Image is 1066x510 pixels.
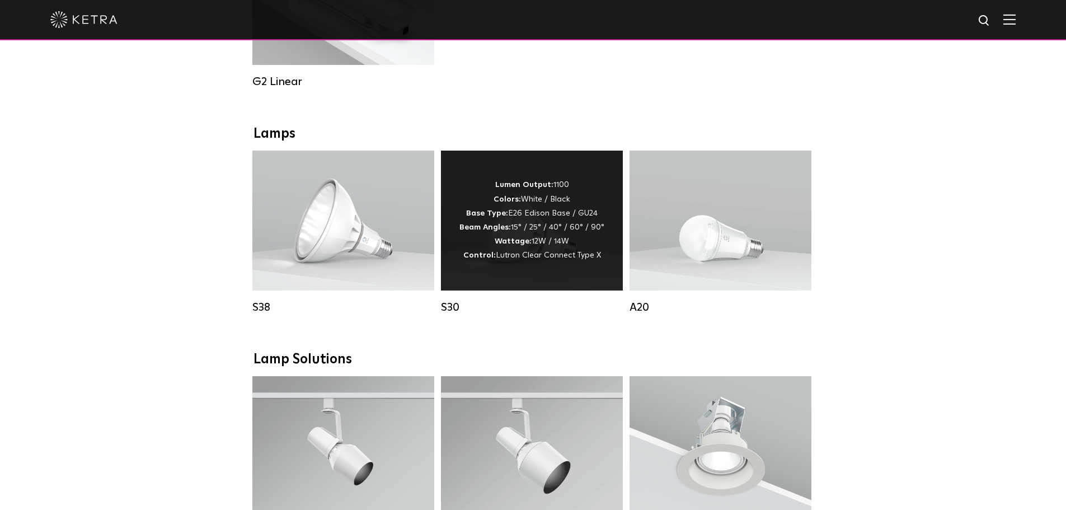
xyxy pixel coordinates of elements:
img: ketra-logo-2019-white [50,11,118,28]
div: S38 [252,301,434,314]
strong: Control: [463,251,496,259]
strong: Base Type: [466,209,508,217]
div: 1100 White / Black E26 Edison Base / GU24 15° / 25° / 40° / 60° / 90° 12W / 14W [459,178,604,263]
a: A20 Lumen Output:600 / 800Colors:White / BlackBase Type:E26 Edison Base / GU24Beam Angles:Omni-Di... [630,151,811,314]
span: Lutron Clear Connect Type X [496,251,601,259]
div: G2 Linear [252,75,434,88]
img: Hamburger%20Nav.svg [1003,14,1016,25]
img: search icon [978,14,992,28]
strong: Colors: [494,195,521,203]
div: Lamps [253,126,813,142]
div: Lamp Solutions [253,352,813,368]
div: S30 [441,301,623,314]
a: S38 Lumen Output:1100Colors:White / BlackBase Type:E26 Edison Base / GU24Beam Angles:10° / 25° / ... [252,151,434,314]
strong: Beam Angles: [459,223,511,231]
strong: Lumen Output: [495,181,553,189]
a: S30 Lumen Output:1100Colors:White / BlackBase Type:E26 Edison Base / GU24Beam Angles:15° / 25° / ... [441,151,623,314]
div: A20 [630,301,811,314]
strong: Wattage: [495,237,532,245]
